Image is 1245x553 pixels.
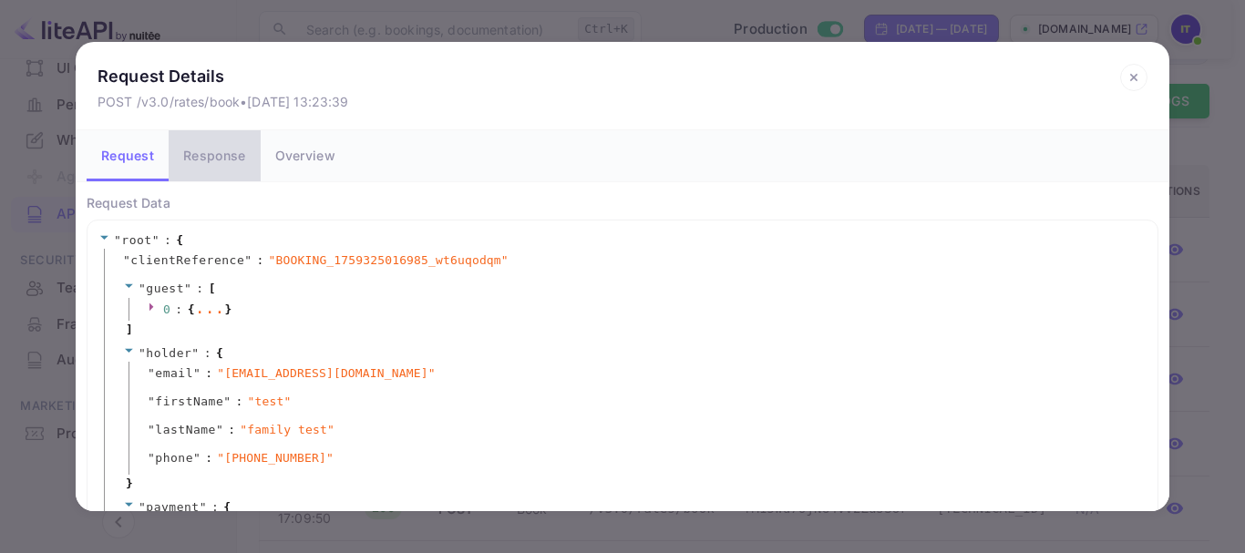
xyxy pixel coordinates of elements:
[164,231,171,250] span: :
[87,193,1158,212] p: Request Data
[217,449,334,467] span: " [PHONE_NUMBER] "
[211,498,219,517] span: :
[205,364,212,383] span: :
[261,130,350,181] button: Overview
[155,393,223,411] span: firstName
[240,421,334,439] span: " family test "
[200,500,207,514] span: "
[236,393,243,411] span: :
[123,253,130,267] span: "
[169,130,260,181] button: Response
[223,498,231,517] span: {
[163,302,170,316] span: 0
[148,423,155,436] span: "
[216,344,223,363] span: {
[130,251,244,270] span: clientReference
[87,130,169,181] button: Request
[176,231,183,250] span: {
[217,364,435,383] span: " [EMAIL_ADDRESS][DOMAIN_NAME] "
[146,282,184,295] span: guest
[146,346,191,360] span: holder
[204,344,211,363] span: :
[244,253,252,267] span: "
[98,92,349,111] p: POST /v3.0/rates/book • [DATE] 13:23:39
[98,64,349,88] p: Request Details
[193,451,201,465] span: "
[148,366,155,380] span: "
[175,301,182,319] span: :
[155,364,193,383] span: email
[205,449,212,467] span: :
[139,500,146,514] span: "
[225,301,232,319] span: }
[248,393,292,411] span: " test "
[193,366,201,380] span: "
[121,233,151,247] span: root
[184,282,191,295] span: "
[228,421,235,439] span: :
[257,251,264,270] span: :
[148,394,155,408] span: "
[155,421,216,439] span: lastName
[191,346,199,360] span: "
[152,233,159,247] span: "
[146,500,199,514] span: payment
[216,423,223,436] span: "
[269,251,509,270] span: " BOOKING_1759325016985_wt6uqodqm "
[223,394,231,408] span: "
[196,280,203,298] span: :
[188,301,195,319] span: {
[123,475,133,493] span: }
[155,449,193,467] span: phone
[209,280,216,298] span: [
[195,303,225,312] div: ...
[139,346,146,360] span: "
[114,233,121,247] span: "
[123,321,133,339] span: ]
[148,451,155,465] span: "
[139,282,146,295] span: "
